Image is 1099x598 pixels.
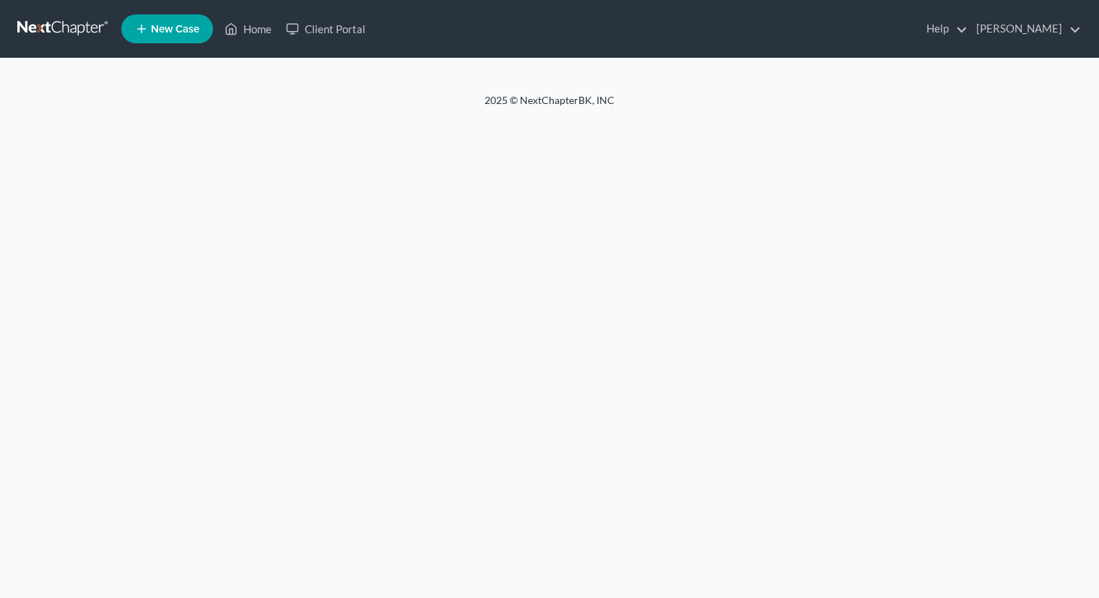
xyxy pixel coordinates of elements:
[217,16,279,42] a: Home
[969,16,1081,42] a: [PERSON_NAME]
[919,16,968,42] a: Help
[279,16,373,42] a: Client Portal
[121,14,213,43] new-legal-case-button: New Case
[138,93,961,119] div: 2025 © NextChapterBK, INC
